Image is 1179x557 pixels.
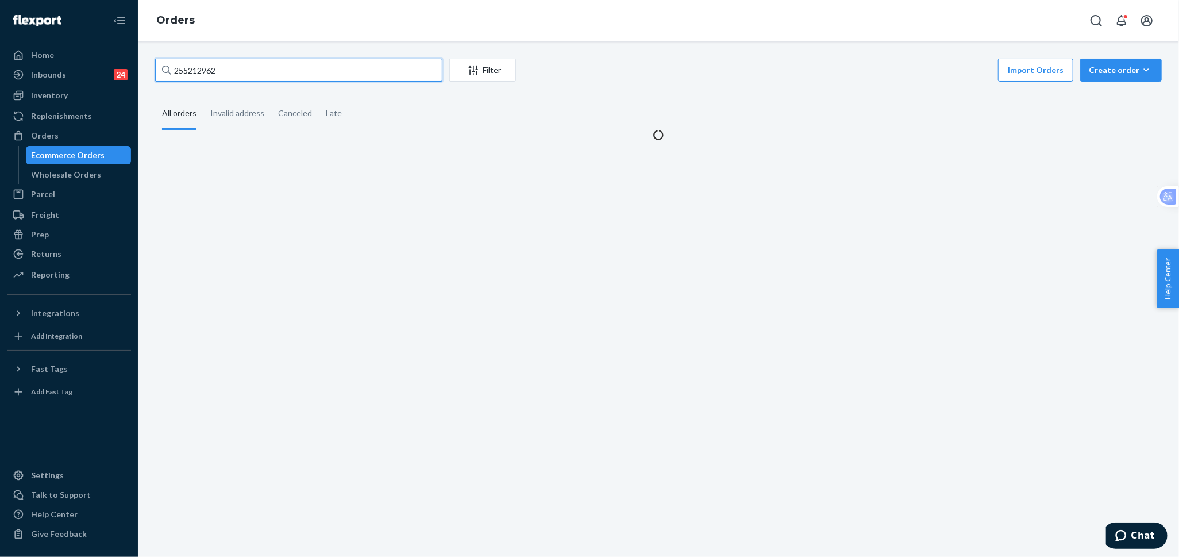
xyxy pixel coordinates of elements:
[31,90,68,101] div: Inventory
[31,189,55,200] div: Parcel
[155,59,442,82] input: Search orders
[31,489,91,501] div: Talk to Support
[7,304,131,322] button: Integrations
[32,169,102,180] div: Wholesale Orders
[7,225,131,244] a: Prep
[162,98,196,130] div: All orders
[32,149,105,161] div: Ecommerce Orders
[31,331,82,341] div: Add Integration
[1110,9,1133,32] button: Open notifications
[1089,64,1153,76] div: Create order
[7,466,131,485] a: Settings
[1135,9,1158,32] button: Open account menu
[31,387,72,397] div: Add Fast Tag
[7,126,131,145] a: Orders
[31,229,49,240] div: Prep
[31,470,64,481] div: Settings
[450,64,515,76] div: Filter
[7,185,131,203] a: Parcel
[31,269,70,281] div: Reporting
[26,146,132,164] a: Ecommerce Orders
[31,110,92,122] div: Replenishments
[1080,59,1162,82] button: Create order
[31,130,59,141] div: Orders
[31,49,54,61] div: Home
[210,98,264,128] div: Invalid address
[1157,249,1179,308] button: Help Center
[31,209,59,221] div: Freight
[31,248,61,260] div: Returns
[31,69,66,80] div: Inbounds
[108,9,131,32] button: Close Navigation
[998,59,1073,82] button: Import Orders
[7,66,131,84] a: Inbounds24
[7,86,131,105] a: Inventory
[7,327,131,345] a: Add Integration
[7,360,131,378] button: Fast Tags
[147,4,204,37] ol: breadcrumbs
[449,59,516,82] button: Filter
[7,266,131,284] a: Reporting
[156,14,195,26] a: Orders
[13,15,61,26] img: Flexport logo
[278,98,312,128] div: Canceled
[7,486,131,504] button: Talk to Support
[7,505,131,524] a: Help Center
[31,509,78,520] div: Help Center
[7,525,131,543] button: Give Feedback
[7,245,131,263] a: Returns
[7,383,131,401] a: Add Fast Tag
[114,69,128,80] div: 24
[31,528,87,540] div: Give Feedback
[26,166,132,184] a: Wholesale Orders
[31,308,79,319] div: Integrations
[326,98,342,128] div: Late
[7,46,131,64] a: Home
[1106,523,1168,551] iframe: Opens a widget where you can chat to one of our agents
[31,363,68,375] div: Fast Tags
[7,107,131,125] a: Replenishments
[7,206,131,224] a: Freight
[1085,9,1108,32] button: Open Search Box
